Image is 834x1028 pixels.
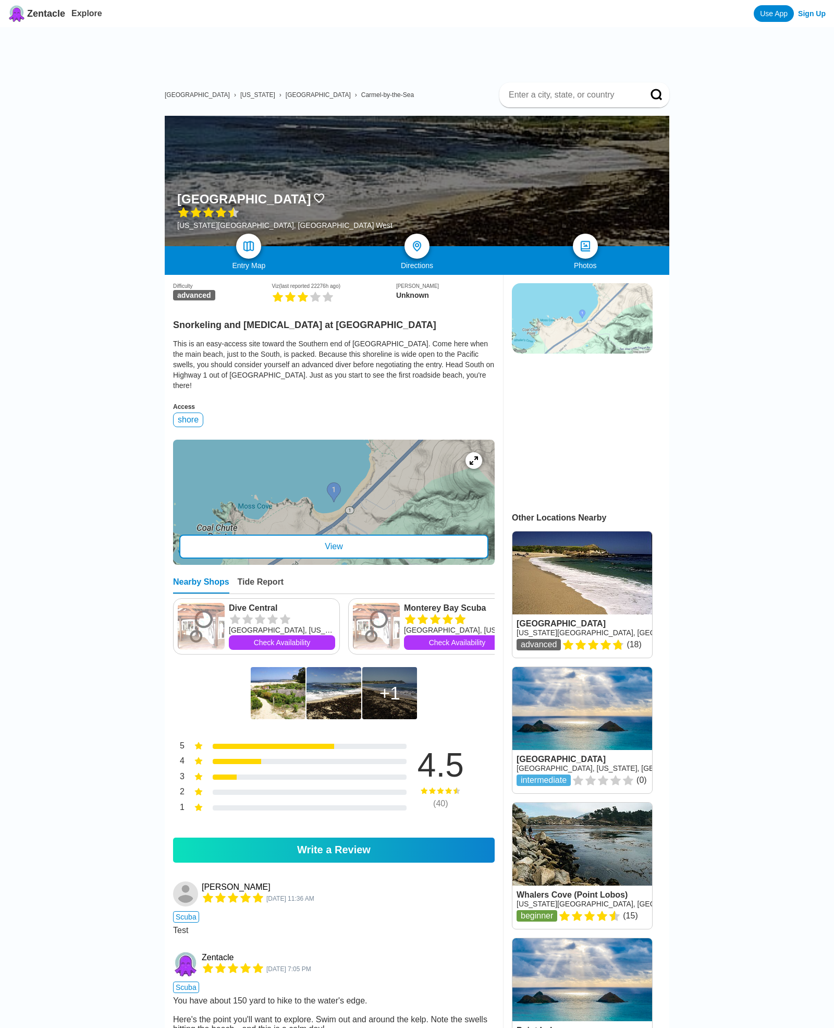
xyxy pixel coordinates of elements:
[173,982,199,993] span: scuba
[173,440,495,565] a: entry mapView
[173,952,198,977] img: Zentacle
[27,8,65,19] span: Zentacle
[404,635,510,650] a: Check Availability
[517,764,717,772] a: [GEOGRAPHIC_DATA], [US_STATE], [GEOGRAPHIC_DATA]
[242,240,255,252] img: map
[173,926,495,935] div: Test
[411,240,423,252] img: directions
[173,771,185,784] div: 3
[798,9,826,18] a: Sign Up
[202,882,271,892] div: [PERSON_NAME]
[355,91,357,99] span: ›
[279,91,281,99] span: ›
[512,283,653,354] img: staticmap
[177,221,393,229] div: [US_STATE][GEOGRAPHIC_DATA], [GEOGRAPHIC_DATA] West
[173,952,200,977] a: Zentacle
[179,535,488,559] div: View
[404,603,510,613] a: Monterey Bay Scuba
[173,881,198,906] img: Siyu Liu
[165,91,230,99] a: [GEOGRAPHIC_DATA]
[173,838,495,863] a: Write a Review
[579,240,592,252] img: photos
[202,953,234,962] a: Zentacle
[353,603,400,650] img: Monterey Bay Scuba
[754,5,794,22] a: Use App
[173,338,495,391] div: This is an easy-access site toward the Southern end of [GEOGRAPHIC_DATA]. Come here when the main...
[512,513,669,523] div: Other Locations Nearby
[173,881,200,906] a: Siyu Liu
[404,234,430,259] a: directions
[286,91,351,99] a: [GEOGRAPHIC_DATA]
[266,895,314,902] span: 6882
[229,625,335,635] div: [GEOGRAPHIC_DATA], [US_STATE]
[396,283,495,289] div: [PERSON_NAME]
[401,748,480,782] div: 4.5
[306,667,361,719] img: Here's the point you'll want to explore. Swim out and around the kelp. Note the swells hitting th...
[404,625,510,635] div: [GEOGRAPHIC_DATA], [US_STATE]
[8,5,65,22] a: Zentacle logoZentacle
[229,635,335,650] a: Check Availability
[173,313,495,331] h2: Snorkeling and [MEDICAL_DATA] at [GEOGRAPHIC_DATA]
[272,283,396,289] div: Viz (last reported 22276h ago)
[71,9,102,18] a: Explore
[229,603,335,613] a: Dive Central
[178,603,225,650] img: Dive Central
[501,261,669,270] div: Photos
[251,667,305,719] img: You have about 150 yard to hike to the water's edge.
[173,911,199,923] span: scuba
[173,577,229,594] div: Nearby Shops
[508,90,636,100] input: Enter a city, state, or country
[173,802,185,815] div: 1
[401,799,480,808] div: ( 40 )
[177,192,311,207] h1: [GEOGRAPHIC_DATA]
[361,91,414,99] a: Carmel-by-the-Sea
[517,628,732,637] a: [US_STATE][GEOGRAPHIC_DATA], [GEOGRAPHIC_DATA] West
[8,5,25,22] img: Zentacle logo
[234,91,236,99] span: ›
[173,283,272,289] div: Difficulty
[238,577,284,594] div: Tide Report
[379,683,400,704] div: 1
[173,755,185,769] div: 4
[236,234,261,259] a: map
[173,413,203,427] div: shore
[173,403,495,410] div: Access
[173,290,215,300] span: advanced
[396,291,495,299] div: Unknown
[165,261,333,270] div: Entry Map
[173,786,185,800] div: 2
[573,234,598,259] a: photos
[266,965,311,973] span: 6021
[333,261,501,270] div: Directions
[240,91,275,99] a: [US_STATE]
[173,740,185,754] div: 5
